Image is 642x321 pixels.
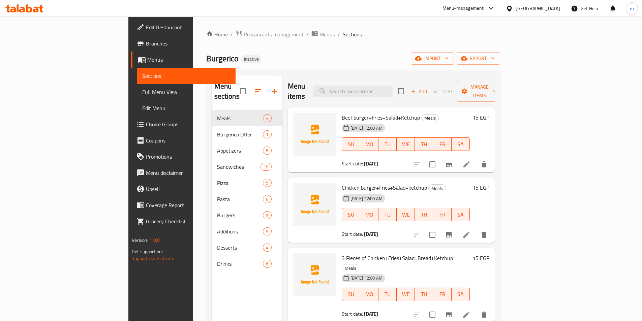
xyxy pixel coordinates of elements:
[146,185,230,193] span: Upsell
[338,30,340,38] li: /
[217,260,263,268] span: Drinks
[342,183,427,193] span: Chicken burger+Fries+Salad+ketchup
[142,88,230,96] span: Full Menu View
[425,157,439,171] span: Select to update
[381,210,394,220] span: TU
[343,30,362,38] span: Sections
[360,288,378,301] button: MO
[263,196,271,202] span: 6
[146,39,230,47] span: Branches
[263,195,271,203] div: items
[261,164,271,170] span: 10
[454,289,467,299] span: SA
[441,156,457,172] button: Branch-specific-item
[630,5,634,12] span: m
[250,83,266,99] span: Sort sections
[415,137,433,151] button: TH
[142,72,230,80] span: Sections
[149,236,160,245] span: 1.0.0
[217,147,263,155] span: Appetizers
[131,132,236,149] a: Coupons
[342,288,360,301] button: SU
[261,163,271,171] div: items
[212,142,282,159] div: Appetizers5
[217,244,263,252] span: Desserts
[212,126,282,142] div: Burgerico Offer1
[342,264,359,272] div: Meals
[132,236,148,245] span: Version:
[311,30,335,39] a: Menus
[342,137,360,151] button: SU
[306,30,309,38] li: /
[516,5,560,12] div: [GEOGRAPHIC_DATA]
[293,253,336,296] img: 3 Pieces of Chicken+Fries+Salad+Bread+Ketchup
[146,136,230,145] span: Coupons
[131,149,236,165] a: Promotions
[411,52,454,65] button: import
[293,113,336,156] img: Beef burger+Fries+Salad+Ketchup
[462,231,470,239] a: Edit menu item
[206,30,500,39] nav: breadcrumb
[381,289,394,299] span: TU
[217,195,263,203] span: Pasta
[212,223,282,239] div: Additions5
[348,275,385,281] span: [DATE] 12:00 AM
[422,114,438,122] span: Meals
[244,30,304,38] span: Restaurants management
[217,227,263,235] span: Additions
[217,130,263,138] div: Burgerico Offer
[462,311,470,319] a: Edit menu item
[452,208,470,221] button: SA
[433,208,451,221] button: FR
[433,288,451,301] button: FR
[146,153,230,161] span: Promotions
[348,195,385,202] span: [DATE] 12:00 AM
[263,115,271,122] span: 4
[397,137,415,151] button: WE
[212,256,282,272] div: Drinks6
[436,289,449,299] span: FR
[364,230,378,238] b: [DATE]
[421,114,439,122] div: Meals
[394,84,408,98] span: Select section
[146,120,230,128] span: Choice Groups
[217,211,263,219] div: Burgers
[146,169,230,177] span: Menu disclaimer
[137,68,236,84] a: Sections
[263,130,271,138] div: items
[457,81,502,102] button: Manage items
[345,139,358,149] span: SU
[476,156,492,172] button: delete
[397,288,415,301] button: WE
[263,228,271,235] span: 5
[415,208,433,221] button: TH
[436,210,449,220] span: FR
[428,184,446,192] div: Meals
[131,116,236,132] a: Choice Groups
[131,165,236,181] a: Menu disclaimer
[442,4,484,12] div: Menu-management
[288,81,305,101] h2: Menu items
[345,289,358,299] span: SU
[142,104,230,112] span: Edit Menu
[263,211,271,219] div: items
[360,208,378,221] button: MO
[263,148,271,154] span: 5
[452,137,470,151] button: SA
[131,213,236,229] a: Grocery Checklist
[263,180,271,186] span: 5
[436,139,449,149] span: FR
[132,247,163,256] span: Get support on:
[462,160,470,168] a: Edit menu item
[217,179,263,187] div: Pizza
[408,86,430,97] span: Add item
[429,185,446,192] span: Meals
[263,227,271,235] div: items
[131,197,236,213] a: Coverage Report
[454,210,467,220] span: SA
[472,183,489,192] h6: 15 EGP
[266,83,282,99] button: Add section
[146,201,230,209] span: Coverage Report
